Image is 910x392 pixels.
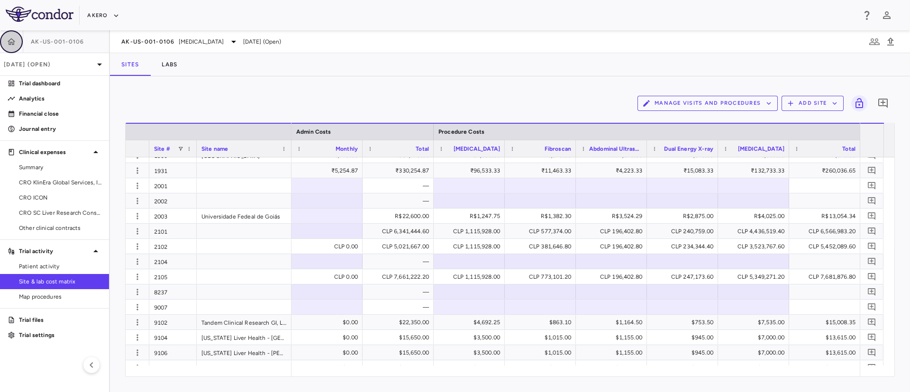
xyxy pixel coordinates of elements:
[798,224,855,239] div: CLP 6,566,983.20
[513,315,571,330] div: $863.10
[847,95,867,111] span: You do not have permission to lock or unlock grids
[865,149,878,162] button: Add comment
[442,163,500,178] div: ₹96,533.33
[584,163,642,178] div: ₹4,223.33
[19,262,101,271] span: Patient activity
[87,8,119,23] button: Akero
[655,239,713,254] div: CLP 234,344.40
[197,360,291,375] div: [MEDICAL_DATA] Specialists of [US_STATE]
[149,193,197,208] div: 2002
[19,163,101,172] span: Summary
[300,269,358,284] div: CLP 0.00
[110,53,150,76] button: Sites
[513,239,571,254] div: CLP 381,646.80
[738,146,784,152] span: [MEDICAL_DATA]
[513,224,571,239] div: CLP 577,374.00
[867,181,876,190] svg: Add comment
[454,146,500,152] span: [MEDICAL_DATA]
[589,146,642,152] span: Abdominal Ultrasound
[201,146,228,152] span: Site name
[442,330,500,345] div: $3,500.00
[867,272,876,281] svg: Add comment
[655,330,713,345] div: $945.00
[300,315,358,330] div: $0.00
[19,94,101,103] p: Analytics
[727,269,784,284] div: CLP 5,349,271.20
[149,360,197,375] div: 9111
[867,242,876,251] svg: Add comment
[867,318,876,327] svg: Add comment
[149,330,197,345] div: 9104
[243,37,282,46] span: [DATE] (Open)
[637,96,778,111] button: Manage Visits and Procedures
[19,331,101,339] p: Trial settings
[19,193,101,202] span: CRO ICON
[867,333,876,342] svg: Add comment
[442,209,500,224] div: R$1,247.75
[865,255,878,268] button: Add comment
[149,345,197,360] div: 9106
[300,345,358,360] div: $0.00
[798,330,855,345] div: $13,615.00
[584,345,642,360] div: $1,155.00
[867,227,876,236] svg: Add comment
[584,224,642,239] div: CLP 196,402.80
[19,224,101,232] span: Other clinical contracts
[6,7,73,22] img: logo-full-SnFGN8VE.png
[875,95,891,111] button: Add comment
[727,330,784,345] div: $7,000.00
[336,146,358,152] span: Monthly
[31,38,84,46] span: AK-US-001-0106
[584,269,642,284] div: CLP 196,402.80
[300,239,358,254] div: CLP 0.00
[798,163,855,178] div: ₹260,036.65
[867,363,876,372] svg: Add comment
[655,345,713,360] div: $945.00
[584,330,642,345] div: $1,155.00
[149,209,197,223] div: 2003
[865,270,878,283] button: Add comment
[865,179,878,192] button: Add comment
[727,163,784,178] div: ₹132,733.33
[150,53,189,76] button: Labs
[867,348,876,357] svg: Add comment
[371,239,429,254] div: CLP 5,021,667.00
[149,284,197,299] div: 8237
[664,146,713,152] span: Dual Energy X-ray
[545,146,571,152] span: Fibroscan
[513,330,571,345] div: $1,015.00
[513,209,571,224] div: R$1,382.30
[865,331,878,344] button: Add comment
[865,301,878,313] button: Add comment
[300,330,358,345] div: $0.00
[19,178,101,187] span: CRO KlinEra Global Services, Inc
[865,194,878,207] button: Add comment
[371,284,429,300] div: —
[865,164,878,177] button: Add comment
[798,209,855,224] div: R$13,054.34
[877,98,889,109] svg: Add comment
[442,269,500,284] div: CLP 1,115,928.00
[865,346,878,359] button: Add comment
[371,163,429,178] div: ₹330,254.87
[371,345,429,360] div: $15,650.00
[371,300,429,315] div: —
[798,239,855,254] div: CLP 5,452,089.60
[867,302,876,311] svg: Add comment
[149,300,197,314] div: 9007
[442,315,500,330] div: $4,692.25
[4,60,94,69] p: [DATE] (Open)
[584,315,642,330] div: $1,164.50
[19,109,101,118] p: Financial close
[371,269,429,284] div: CLP 7,661,222.20
[727,209,784,224] div: R$4,025.00
[727,224,784,239] div: CLP 4,436,519.40
[19,316,101,324] p: Trial files
[149,163,197,178] div: 1931
[19,79,101,88] p: Trial dashboard
[438,128,484,135] span: Procedure Costs
[371,193,429,209] div: —
[513,269,571,284] div: CLP 773,101.20
[655,269,713,284] div: CLP 247,173.60
[19,247,90,255] p: Trial activity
